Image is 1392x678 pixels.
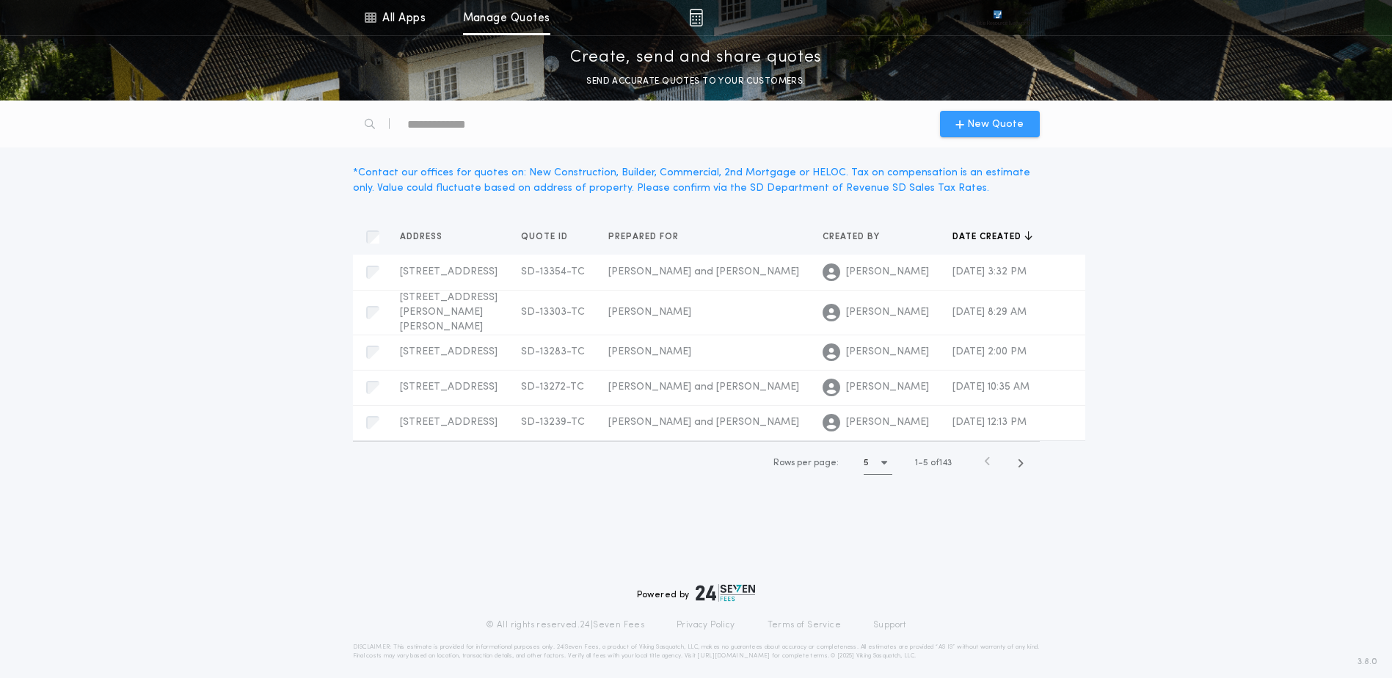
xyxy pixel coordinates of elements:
[689,9,703,26] img: img
[940,111,1040,137] button: New Quote
[952,307,1027,318] span: [DATE] 8:29 AM
[353,165,1040,196] div: * Contact our offices for quotes on: New Construction, Builder, Commercial, 2nd Mortgage or HELOC...
[353,643,1040,660] p: DISCLAIMER: This estimate is provided for informational purposes only. 24|Seven Fees, a product o...
[952,346,1027,357] span: [DATE] 2:00 PM
[768,619,841,631] a: Terms of Service
[952,382,1030,393] span: [DATE] 10:35 AM
[846,305,929,320] span: [PERSON_NAME]
[930,456,952,470] span: of 143
[864,456,869,470] h1: 5
[608,307,691,318] span: [PERSON_NAME]
[846,380,929,395] span: [PERSON_NAME]
[521,417,585,428] span: SD-13239-TC
[952,230,1032,244] button: Date created
[400,230,453,244] button: Address
[521,231,571,243] span: Quote ID
[637,584,756,602] div: Powered by
[486,619,644,631] p: © All rights reserved. 24|Seven Fees
[608,231,682,243] span: Prepared for
[952,231,1024,243] span: Date created
[400,346,498,357] span: [STREET_ADDRESS]
[966,10,1028,25] img: vs-icon
[521,266,585,277] span: SD-13354-TC
[400,231,445,243] span: Address
[586,74,805,89] p: SEND ACCURATE QUOTES TO YOUR CUSTOMERS.
[521,307,585,318] span: SD-13303-TC
[823,230,891,244] button: Created by
[697,653,770,659] a: [URL][DOMAIN_NAME]
[608,266,799,277] span: [PERSON_NAME] and [PERSON_NAME]
[1358,655,1377,668] span: 3.8.0
[864,451,892,475] button: 5
[608,382,799,393] span: [PERSON_NAME] and [PERSON_NAME]
[696,584,756,602] img: logo
[677,619,735,631] a: Privacy Policy
[846,415,929,430] span: [PERSON_NAME]
[400,417,498,428] span: [STREET_ADDRESS]
[608,417,799,428] span: [PERSON_NAME] and [PERSON_NAME]
[915,459,918,467] span: 1
[400,382,498,393] span: [STREET_ADDRESS]
[873,619,906,631] a: Support
[521,346,585,357] span: SD-13283-TC
[608,346,691,357] span: [PERSON_NAME]
[773,459,839,467] span: Rows per page:
[400,266,498,277] span: [STREET_ADDRESS]
[521,230,579,244] button: Quote ID
[952,266,1027,277] span: [DATE] 3:32 PM
[923,459,928,467] span: 5
[823,231,883,243] span: Created by
[521,382,584,393] span: SD-13272-TC
[846,265,929,280] span: [PERSON_NAME]
[952,417,1027,428] span: [DATE] 12:13 PM
[400,292,498,332] span: [STREET_ADDRESS][PERSON_NAME][PERSON_NAME]
[570,46,822,70] p: Create, send and share quotes
[967,117,1024,132] span: New Quote
[846,345,929,360] span: [PERSON_NAME]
